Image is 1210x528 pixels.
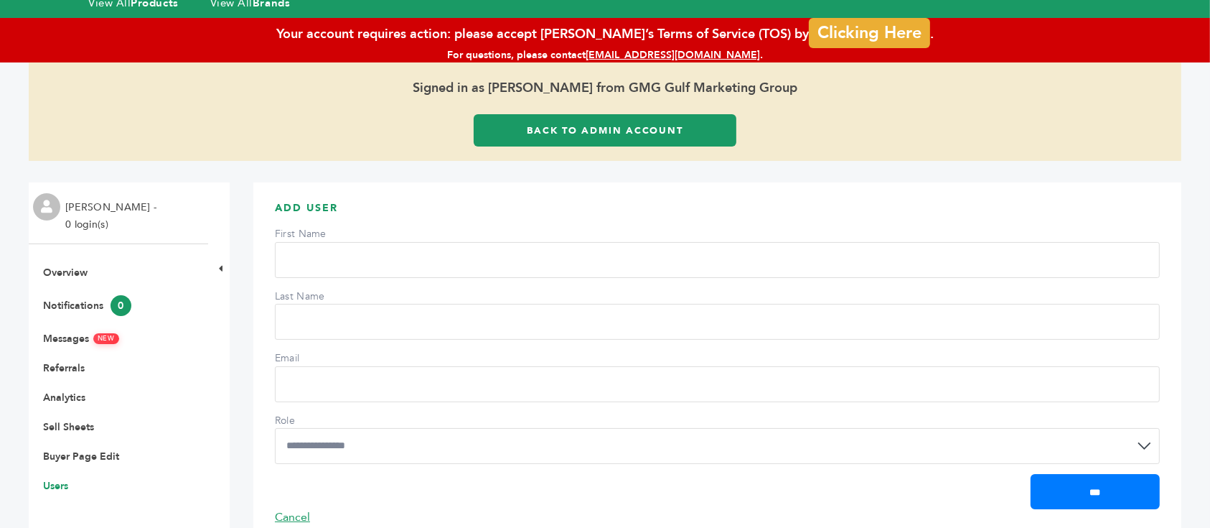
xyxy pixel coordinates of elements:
a: [EMAIL_ADDRESS][DOMAIN_NAME] [586,48,760,62]
img: profile.png [33,193,60,221]
span: Signed in as [PERSON_NAME] from GMG Gulf Marketing Group [29,62,1181,114]
label: Last Name [275,290,375,304]
a: MessagesNEW [43,332,119,346]
h3: Add User [275,201,1160,226]
label: First Name [275,227,375,241]
a: Buyer Page Edit [43,450,119,463]
a: Overview [43,266,88,279]
a: Notifications0 [43,299,131,312]
a: Analytics [43,391,85,404]
a: Users [43,479,68,493]
a: Clicking Here [809,15,929,45]
a: Cancel [275,509,310,525]
span: NEW [93,333,119,344]
a: Back to Admin Account [474,114,736,147]
label: Role [275,414,375,428]
a: Referrals [43,361,85,375]
label: Email [275,351,375,366]
a: Sell Sheets [43,420,94,434]
span: 0 [111,295,131,316]
li: [PERSON_NAME] - 0 login(s) [65,199,160,233]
